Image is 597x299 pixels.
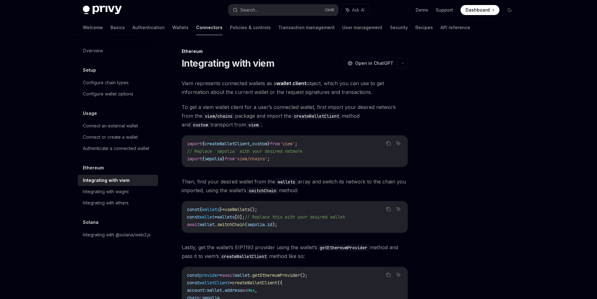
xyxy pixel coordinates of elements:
span: ; [267,156,270,162]
div: Configure wallet options [83,90,133,98]
span: { [202,156,205,162]
button: Copy the contents from the code block [384,139,392,147]
span: } [220,207,222,212]
span: Then, find your desired wallet from the array and switch its network to the chain you imported, u... [182,177,408,195]
span: as [242,287,247,293]
a: User management [342,20,382,35]
h1: Integrating with viem [182,58,274,69]
span: Hex [247,287,255,293]
h5: Ethereum [83,164,104,172]
span: useWallets [225,207,250,212]
span: createWalletClient [232,280,277,286]
span: await [187,222,200,227]
span: } [267,141,270,147]
span: = [222,207,225,212]
code: viem [246,121,261,128]
button: Toggle dark mode [504,5,514,15]
div: Authenticate a connected wallet [83,145,149,152]
code: createWalletClient [219,253,269,260]
span: wallet [200,222,215,227]
span: { [202,141,205,147]
span: = [220,272,222,278]
span: Viem represents connected wallets as a object, which you can use to get information about the cur... [182,79,408,96]
span: } [222,156,225,162]
a: API reference [440,20,470,35]
span: = [230,280,232,286]
span: ( [245,222,247,227]
span: // Replace `sepolia` with your desired network [187,148,302,154]
code: createWalletClient [291,113,342,120]
span: const [187,214,200,220]
a: Policies & controls [230,20,271,35]
span: wallet [207,287,222,293]
span: wallet [235,272,250,278]
strong: wallet client [276,80,306,86]
span: import [187,156,202,162]
button: Copy the contents from the code block [384,205,392,213]
a: Security [390,20,408,35]
span: from [270,141,280,147]
a: Connect or create a wallet [78,131,158,143]
button: Ask AI [394,205,402,213]
button: Open in ChatGPT [344,58,397,69]
code: custom [190,121,211,128]
span: account: [187,287,207,293]
span: (); [250,207,257,212]
span: walletClient [200,280,230,286]
a: Integrating with ethers [78,197,158,209]
span: sepolia [247,222,265,227]
span: ({ [277,280,282,286]
span: import [187,141,202,147]
button: Ask AI [394,271,402,279]
span: [ [235,214,237,220]
span: const [187,280,200,286]
a: Configure chain types [78,77,158,88]
h5: Setup [83,66,96,74]
span: . [250,272,252,278]
code: switchChain [246,187,279,194]
div: Integrating with wagmi [83,188,129,195]
div: Configure chain types [83,79,129,86]
span: Open in ChatGPT [355,60,393,66]
div: Integrating with viem [83,177,130,184]
a: Support [436,7,453,13]
span: Lastly, get the wallet’s EIP1193 provider using the wallet’s method and pass it to viem’s method ... [182,243,408,260]
div: Integrating with ethers [83,199,129,207]
a: Overview [78,45,158,56]
span: address [225,287,242,293]
a: Integrating with viem [78,175,158,186]
span: . [215,222,217,227]
a: Demo [416,7,428,13]
div: Search... [240,6,258,14]
button: Ask AI [394,139,402,147]
span: Dashboard [466,7,490,13]
a: Recipes [415,20,433,35]
button: Ask AI [341,4,369,16]
span: 'viem/chains' [235,156,267,162]
span: (); [300,272,307,278]
span: wallets [202,207,220,212]
a: Authentication [132,20,165,35]
code: wallets [275,178,298,185]
span: createWalletClient [205,141,250,147]
span: { [200,207,202,212]
span: ]; [240,214,245,220]
code: getEthereumProvider [317,244,370,251]
a: Basics [110,20,125,35]
a: Transaction management [278,20,335,35]
a: Configure wallet options [78,88,158,100]
span: = [215,214,217,220]
div: Overview [83,47,103,54]
span: custom [252,141,267,147]
span: sepolia [205,156,222,162]
span: getEthereumProvider [252,272,300,278]
span: 'viem' [280,141,295,147]
span: Ask AI [352,7,365,13]
span: const [187,272,200,278]
div: Connect or create a wallet [83,133,138,141]
a: Connect an external wallet [78,120,158,131]
span: id [267,222,272,227]
a: Wallets [172,20,189,35]
span: provider [200,272,220,278]
a: Dashboard [461,5,499,15]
